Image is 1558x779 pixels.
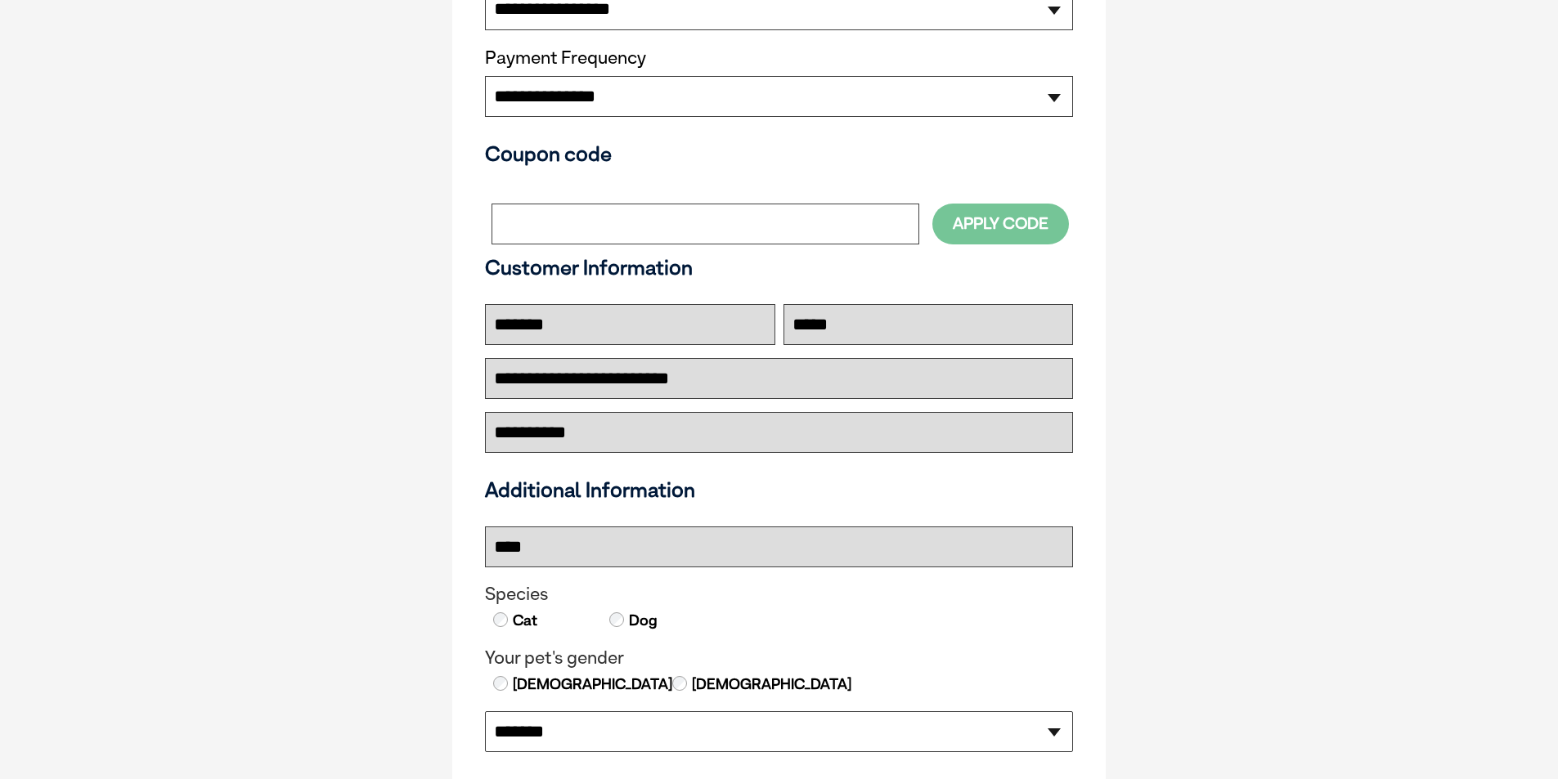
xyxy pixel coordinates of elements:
legend: Species [485,584,1073,605]
h3: Coupon code [485,141,1073,166]
legend: Your pet's gender [485,647,1073,669]
label: Payment Frequency [485,47,646,69]
h3: Customer Information [485,255,1073,280]
h3: Additional Information [478,477,1080,502]
button: Apply Code [932,204,1069,244]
